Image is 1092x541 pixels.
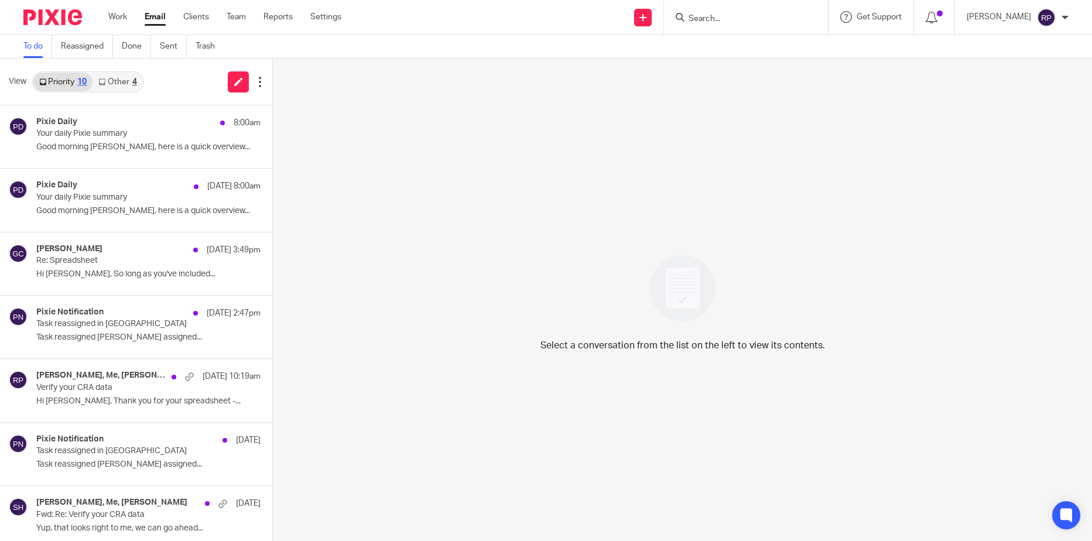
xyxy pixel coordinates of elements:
span: View [9,76,26,88]
p: Your daily Pixie summary [36,129,216,139]
div: 10 [77,78,87,86]
p: 8:00am [234,117,261,129]
a: Priority10 [33,73,93,91]
p: [DATE] [236,434,261,446]
p: Task reassigned [PERSON_NAME] assigned... [36,460,261,470]
p: Hi [PERSON_NAME], So long as you've included... [36,269,261,279]
p: [DATE] [236,498,261,509]
a: Reassigned [61,35,113,58]
p: Task reassigned in [GEOGRAPHIC_DATA] [36,319,216,329]
p: [DATE] 2:47pm [207,307,261,319]
a: To do [23,35,52,58]
a: Work [108,11,127,23]
a: Done [122,35,151,58]
img: image [642,248,723,329]
img: Pixie [23,9,82,25]
img: svg%3E [1037,8,1056,27]
h4: [PERSON_NAME], Me, [PERSON_NAME] [36,498,187,508]
img: svg%3E [9,180,28,199]
p: Hi [PERSON_NAME], Thank you for your spreadsheet -... [36,396,261,406]
a: Other4 [93,73,142,91]
p: [DATE] 8:00am [207,180,261,192]
p: [DATE] 3:49pm [207,244,261,256]
img: svg%3E [9,434,28,453]
p: Re: Spreadsheet [36,256,216,266]
img: svg%3E [9,307,28,326]
h4: Pixie Daily [36,180,77,190]
a: Email [145,11,166,23]
a: Reports [263,11,293,23]
img: svg%3E [9,244,28,263]
span: Get Support [857,13,902,21]
a: Trash [196,35,224,58]
h4: [PERSON_NAME], Me, [PERSON_NAME] [36,371,166,381]
p: Select a conversation from the list on the left to view its contents. [540,338,825,352]
h4: Pixie Daily [36,117,77,127]
img: svg%3E [9,498,28,516]
a: Clients [183,11,209,23]
p: Task reassigned in [GEOGRAPHIC_DATA] [36,446,216,456]
img: svg%3E [9,371,28,389]
p: [DATE] 10:19am [203,371,261,382]
input: Search [687,14,793,25]
p: Verify your CRA data [36,383,216,393]
h4: Pixie Notification [36,307,104,317]
div: 4 [132,78,137,86]
h4: [PERSON_NAME] [36,244,102,254]
p: Your daily Pixie summary [36,193,216,203]
a: Settings [310,11,341,23]
p: Good morning [PERSON_NAME], here is a quick overview... [36,142,261,152]
h4: Pixie Notification [36,434,104,444]
p: Task reassigned [PERSON_NAME] assigned... [36,333,261,343]
p: Good morning [PERSON_NAME], here is a quick overview... [36,206,261,216]
a: Team [227,11,246,23]
a: Sent [160,35,187,58]
p: Fwd: Re: Verify your CRA data [36,510,216,520]
p: Yup, that looks right to me, we can go ahead... [36,523,261,533]
p: [PERSON_NAME] [967,11,1031,23]
img: svg%3E [9,117,28,136]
